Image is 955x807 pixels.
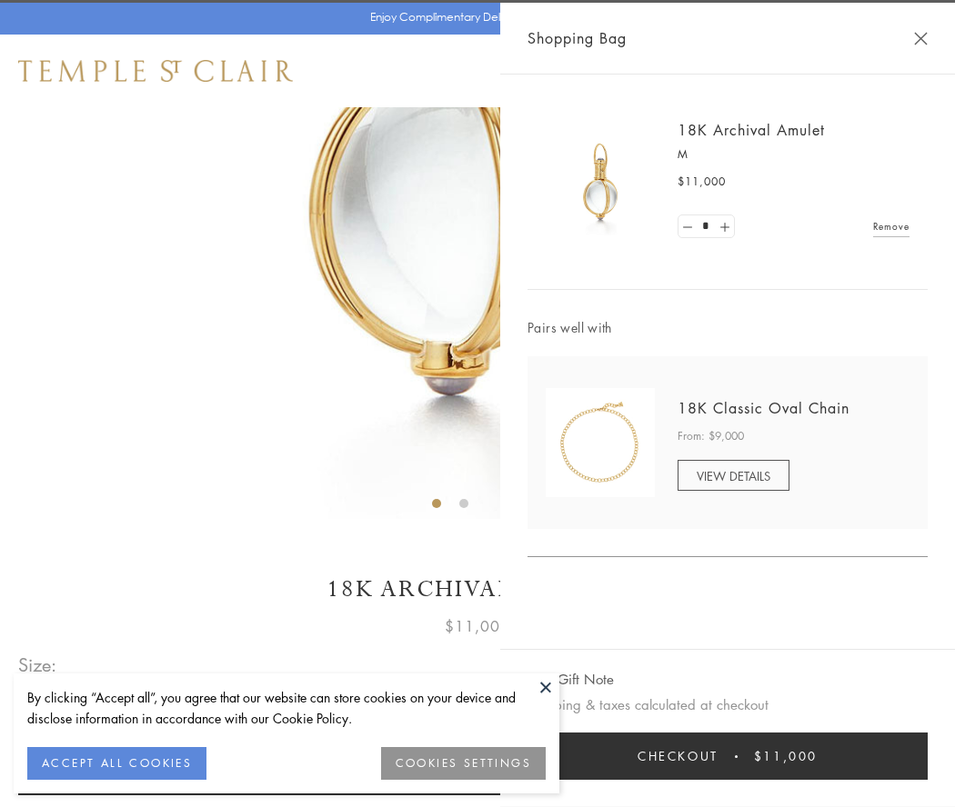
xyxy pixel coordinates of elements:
[914,32,928,45] button: Close Shopping Bag
[546,388,655,497] img: N88865-OV18
[678,427,744,445] span: From: $9,000
[678,145,910,164] p: M
[18,650,58,680] span: Size:
[678,398,849,418] a: 18K Classic Oval Chain
[715,215,733,238] a: Set quantity to 2
[27,747,206,780] button: ACCEPT ALL COOKIES
[445,614,510,638] span: $11,000
[528,693,928,716] p: Shipping & taxes calculated at checkout
[528,732,928,780] button: Checkout $11,000
[370,8,577,26] p: Enjoy Complimentary Delivery & Returns
[873,216,910,236] a: Remove
[678,460,789,491] a: VIEW DETAILS
[697,467,770,484] span: VIEW DETAILS
[381,747,546,780] button: COOKIES SETTINGS
[679,215,697,238] a: Set quantity to 0
[27,687,546,729] div: By clicking “Accept all”, you agree that our website can store cookies on your device and disclos...
[18,60,293,82] img: Temple St. Clair
[528,668,614,691] button: Add Gift Note
[528,317,928,338] span: Pairs well with
[678,120,825,140] a: 18K Archival Amulet
[638,746,719,766] span: Checkout
[678,173,726,191] span: $11,000
[546,127,655,236] img: 18K Archival Amulet
[18,573,937,605] h1: 18K Archival Amulet
[528,26,627,50] span: Shopping Bag
[754,746,818,766] span: $11,000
